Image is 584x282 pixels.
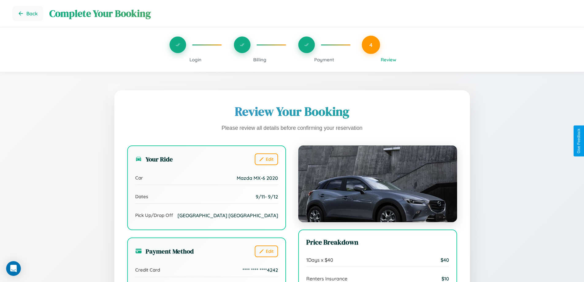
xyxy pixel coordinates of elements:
[6,261,21,276] div: Open Intercom Messenger
[306,257,333,263] span: 1 Days x $ 40
[298,145,457,222] img: Mazda MX-6
[177,212,278,218] span: [GEOGRAPHIC_DATA] [GEOGRAPHIC_DATA]
[381,57,396,63] span: Review
[49,7,572,20] h1: Complete Your Booking
[306,238,449,247] h3: Price Breakdown
[135,194,148,199] span: Dates
[12,6,43,21] button: Go back
[135,155,173,164] h3: Your Ride
[314,57,334,63] span: Payment
[306,276,347,282] span: Renters Insurance
[577,129,581,153] div: Give Feedback
[135,267,160,273] span: Credit Card
[441,257,449,263] span: $ 40
[441,276,449,282] span: $ 10
[255,153,278,165] button: Edit
[189,57,201,63] span: Login
[237,175,278,181] span: Mazda MX-6 2020
[255,245,278,257] button: Edit
[369,41,372,48] span: 4
[253,57,266,63] span: Billing
[127,123,457,133] p: Please review all details before confirming your reservation
[135,212,173,218] span: Pick Up/Drop Off
[256,194,278,200] span: 9 / 11 - 9 / 12
[135,247,194,256] h3: Payment Method
[127,103,457,120] h1: Review Your Booking
[135,175,143,181] span: Car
